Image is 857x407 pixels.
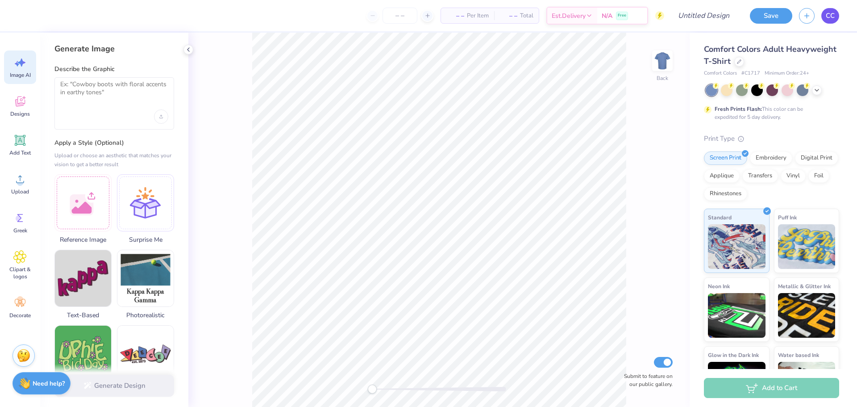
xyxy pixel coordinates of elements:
img: Puff Ink [778,224,836,269]
span: Add Text [9,149,31,156]
span: Est. Delivery [552,11,586,21]
label: Submit to feature on our public gallery. [619,372,673,388]
img: Neon Ink [708,293,765,338]
label: Apply a Style (Optional) [54,138,174,147]
div: This color can be expedited for 5 day delivery. [715,105,824,121]
span: Greek [13,227,27,234]
img: Text-Based [55,250,111,306]
span: Water based Ink [778,350,819,360]
div: Applique [704,169,740,183]
span: Comfort Colors Adult Heavyweight T-Shirt [704,44,836,67]
span: Per Item [467,11,489,21]
span: Comfort Colors [704,70,737,77]
div: Print Type [704,134,839,144]
span: Image AI [10,71,31,79]
div: Upload or choose an aesthetic that matches your vision to get a better result [54,151,174,169]
span: Standard [708,213,732,222]
span: Clipart & logos [5,266,35,280]
div: Rhinestones [704,187,747,201]
div: Back [657,74,668,82]
div: Generate Image [54,43,174,54]
img: 80s & 90s [117,326,174,382]
input: – – [383,8,417,24]
img: 60s & 70s [55,326,111,382]
span: N/A [602,11,612,21]
button: Save [750,8,792,24]
div: Accessibility label [368,385,377,394]
div: Foil [808,169,829,183]
span: – – [499,11,517,21]
span: Text-Based [54,310,112,320]
strong: Need help? [33,379,65,388]
span: – – [446,11,464,21]
div: Upload image [154,109,168,124]
span: # C1717 [741,70,760,77]
img: Glow in the Dark Ink [708,362,765,407]
div: Digital Print [795,151,838,165]
span: Surprise Me [117,235,174,244]
span: Designs [10,110,30,117]
span: Reference Image [54,235,112,244]
a: CC [821,8,839,24]
span: Puff Ink [778,213,797,222]
span: Minimum Order: 24 + [765,70,809,77]
div: Embroidery [750,151,792,165]
img: Back [653,52,671,70]
span: Upload [11,188,29,195]
label: Describe the Graphic [54,65,174,74]
img: Standard [708,224,765,269]
span: Neon Ink [708,281,730,291]
span: Photorealistic [117,310,174,320]
img: Metallic & Glitter Ink [778,293,836,338]
span: CC [826,11,835,21]
span: Total [520,11,533,21]
strong: Fresh Prints Flash: [715,105,762,113]
span: Glow in the Dark Ink [708,350,759,360]
img: Photorealistic [117,250,174,306]
img: Water based Ink [778,362,836,407]
div: Transfers [742,169,778,183]
div: Vinyl [781,169,806,183]
div: Screen Print [704,151,747,165]
span: Free [618,13,626,19]
input: Untitled Design [671,7,736,25]
span: Metallic & Glitter Ink [778,281,831,291]
span: Decorate [9,312,31,319]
